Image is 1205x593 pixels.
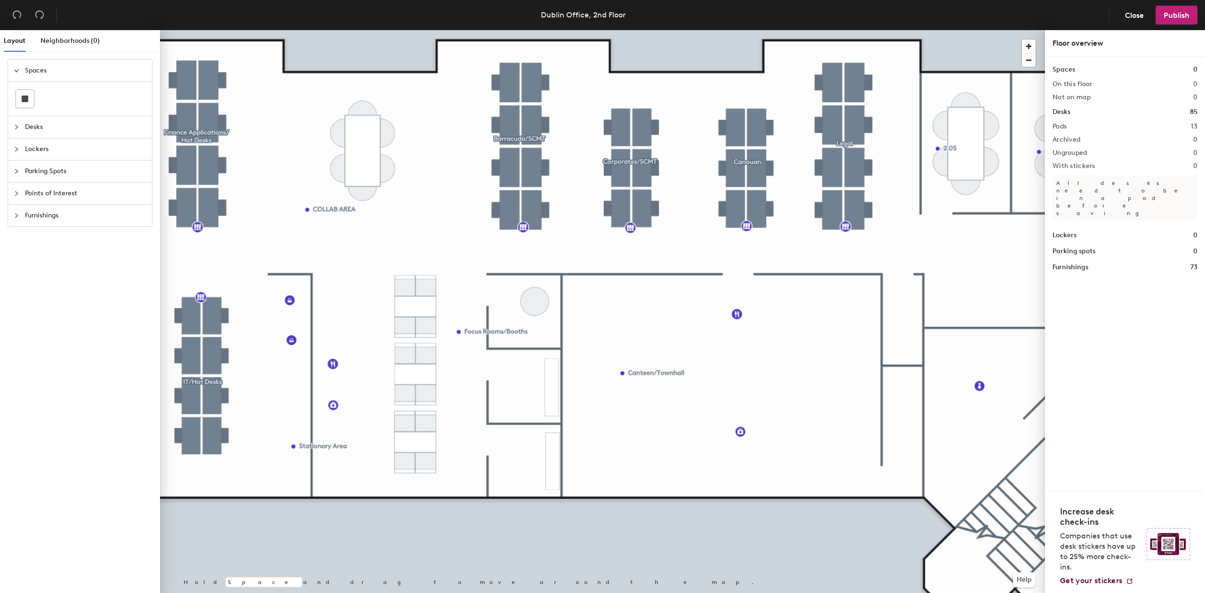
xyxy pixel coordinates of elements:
h2: 0 [1193,80,1197,88]
h1: Spaces [1052,64,1075,75]
h1: 0 [1193,230,1197,240]
span: Close [1125,11,1144,20]
h2: Ungrouped [1052,149,1087,157]
button: Redo (⌘ + ⇧ + Z) [30,6,49,24]
span: Neighborhoods (0) [40,37,100,45]
div: Dublin Office, 2nd Floor [541,9,626,21]
span: Desks [25,116,146,138]
h2: 13 [1191,123,1197,130]
button: Publish [1156,6,1197,24]
h1: 0 [1193,246,1197,256]
button: Help [1013,572,1036,587]
h1: Parking spots [1052,246,1095,256]
img: Sticker logo [1147,528,1190,560]
div: Floor overview [1052,38,1197,49]
h2: 0 [1193,162,1197,170]
h1: Lockers [1052,230,1076,240]
button: Undo (⌘ + Z) [8,6,26,24]
h2: 0 [1193,94,1197,101]
h2: Pods [1052,123,1067,130]
span: collapsed [14,213,19,218]
h4: Increase desk check-ins [1060,506,1141,527]
span: Lockers [25,138,146,160]
h2: 0 [1193,149,1197,157]
span: expanded [14,68,19,73]
span: Points of Interest [25,183,146,204]
h2: Not on map [1052,94,1091,101]
h2: 0 [1193,136,1197,144]
span: collapsed [14,191,19,196]
span: Get your stickers [1060,576,1122,585]
h1: Furnishings [1052,262,1088,272]
a: Get your stickers [1060,576,1133,585]
h1: 73 [1190,262,1197,272]
span: Spaces [25,60,146,81]
h1: 85 [1190,107,1197,117]
span: Publish [1164,11,1189,20]
span: Parking Spots [25,160,146,182]
span: Layout [4,37,25,45]
span: collapsed [14,146,19,152]
button: Close [1117,6,1152,24]
h2: On this floor [1052,80,1093,88]
h1: Desks [1052,107,1070,117]
p: All desks need to be in a pod before saving [1052,176,1197,221]
span: collapsed [14,168,19,174]
h2: With stickers [1052,162,1095,170]
h1: 0 [1193,64,1197,75]
p: Companies that use desk stickers have up to 25% more check-ins. [1060,531,1141,572]
span: Furnishings [25,205,146,226]
h2: Archived [1052,136,1080,144]
span: collapsed [14,124,19,130]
